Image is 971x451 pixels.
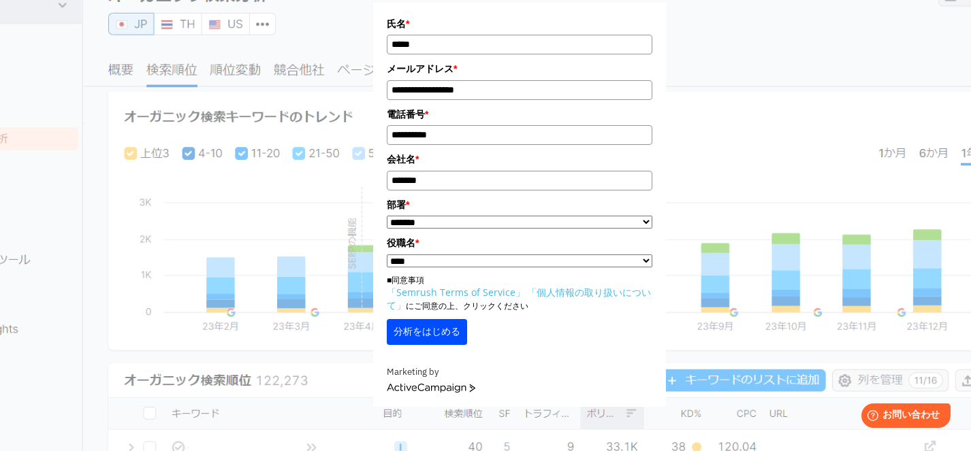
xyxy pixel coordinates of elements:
label: メールアドレス [387,61,652,76]
label: 氏名 [387,16,652,31]
label: 部署 [387,197,652,212]
div: Marketing by [387,365,652,380]
label: 役職名 [387,235,652,250]
iframe: Help widget launcher [850,398,956,436]
label: 電話番号 [387,107,652,122]
a: 「Semrush Terms of Service」 [387,286,525,299]
button: 分析をはじめる [387,319,467,345]
p: ■同意事項 にご同意の上、クリックください [387,274,652,312]
label: 会社名 [387,152,652,167]
a: 「個人情報の取り扱いについて」 [387,286,651,312]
